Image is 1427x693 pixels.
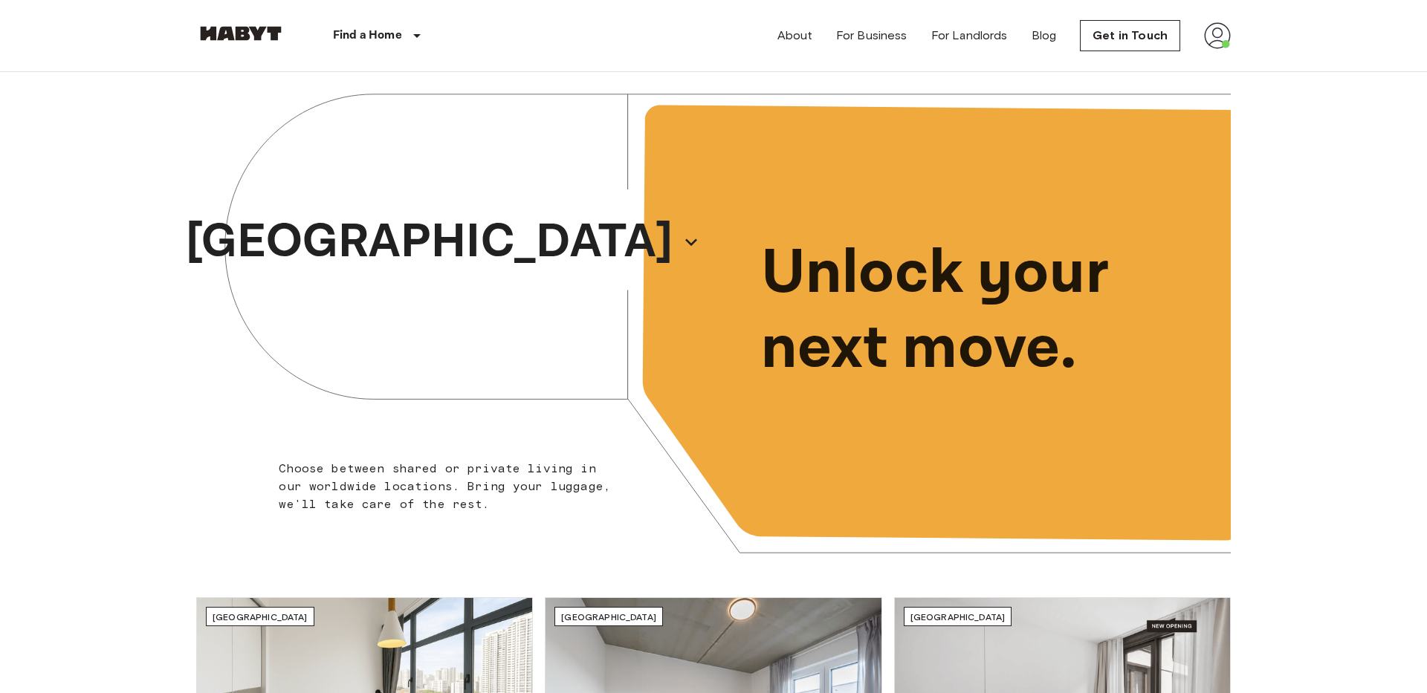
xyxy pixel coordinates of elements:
p: Unlock your next move. [761,236,1207,386]
span: [GEOGRAPHIC_DATA] [561,611,656,622]
img: avatar [1204,22,1231,49]
p: [GEOGRAPHIC_DATA] [186,206,673,278]
img: Habyt [196,26,285,41]
a: About [777,27,812,45]
p: Choose between shared or private living in our worldwide locations. Bring your luggage, we'll tak... [279,460,620,513]
a: Get in Touch [1080,20,1180,51]
p: Find a Home [333,27,402,45]
button: [GEOGRAPHIC_DATA] [180,202,706,282]
a: For Business [836,27,907,45]
span: [GEOGRAPHIC_DATA] [213,611,308,622]
a: For Landlords [931,27,1008,45]
a: Blog [1032,27,1057,45]
span: [GEOGRAPHIC_DATA] [910,611,1006,622]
